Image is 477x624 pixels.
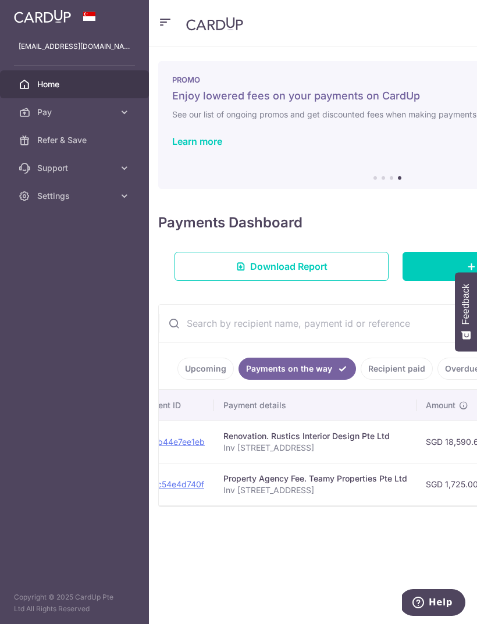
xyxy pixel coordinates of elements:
a: Recipient paid [361,358,433,380]
span: Feedback [461,284,471,325]
iframe: Opens a widget where you can find more information [402,589,465,618]
span: Home [37,79,114,90]
h4: Payments Dashboard [158,212,302,233]
th: Payment details [214,390,417,420]
span: Refer & Save [37,134,114,146]
span: Support [37,162,114,174]
p: Inv [STREET_ADDRESS] [223,442,407,454]
a: txn_9c54e4d740f [137,479,204,489]
a: Upcoming [177,358,234,380]
span: Amount [426,400,455,411]
a: txn_2b44e7ee1eb [137,437,205,447]
span: Download Report [250,259,328,273]
a: Download Report [175,252,389,281]
span: Settings [37,190,114,202]
a: Payments on the way [238,358,356,380]
p: [EMAIL_ADDRESS][DOMAIN_NAME] [19,41,130,52]
img: CardUp [186,17,243,31]
button: Feedback - Show survey [455,272,477,351]
img: CardUp [14,9,71,23]
div: Property Agency Fee. Teamy Properties Pte Ltd [223,473,407,484]
div: Renovation. Rustics Interior Design Pte Ltd [223,430,407,442]
a: Learn more [172,136,222,147]
p: Inv [STREET_ADDRESS] [223,484,407,496]
th: Payment ID [127,390,214,420]
span: Pay [37,106,114,118]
